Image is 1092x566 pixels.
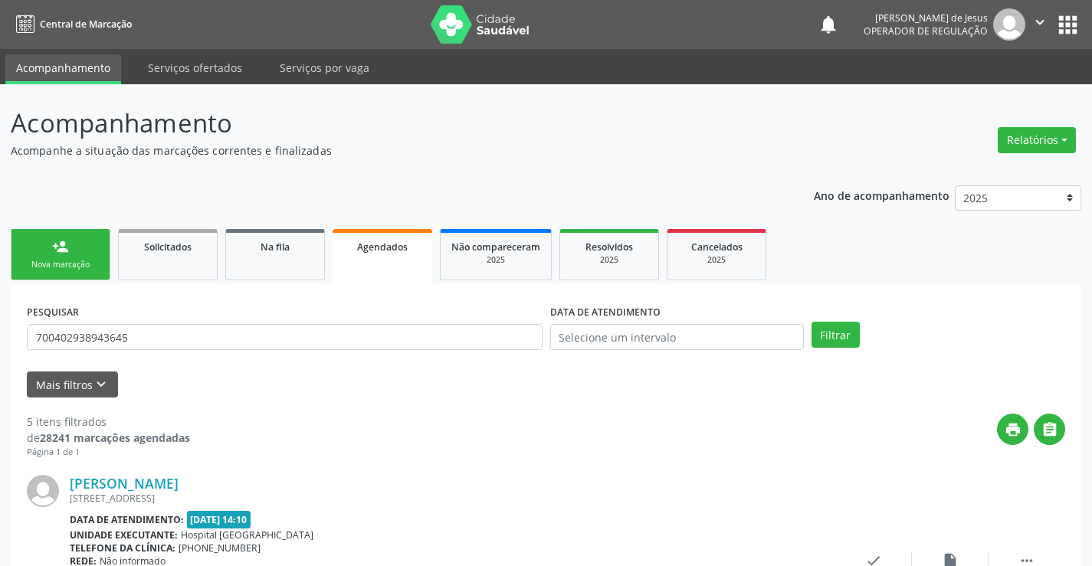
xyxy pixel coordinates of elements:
[70,541,175,555] b: Telefone da clínica:
[1034,414,1065,445] button: 
[70,492,835,505] div: [STREET_ADDRESS]
[27,300,79,324] label: PESQUISAR
[11,104,760,142] p: Acompanhamento
[181,528,313,541] span: Hospital [GEOGRAPHIC_DATA]
[27,446,190,459] div: Página 1 de 1
[571,254,648,266] div: 2025
[187,511,251,528] span: [DATE] 14:10
[1025,8,1054,41] button: 
[1005,421,1021,438] i: print
[27,430,190,446] div: de
[678,254,755,266] div: 2025
[137,54,253,81] a: Serviços ofertados
[998,127,1076,153] button: Relatórios
[40,18,132,31] span: Central de Marcação
[1041,421,1058,438] i: 
[357,240,408,254] span: Agendados
[1031,14,1048,31] i: 
[27,414,190,430] div: 5 itens filtrados
[11,11,132,37] a: Central de Marcação
[585,240,633,254] span: Resolvidos
[27,324,543,350] input: Nome, CNS
[1054,11,1081,38] button: apps
[814,185,949,204] p: Ano de acompanhamento
[864,11,988,25] div: [PERSON_NAME] de Jesus
[70,513,184,526] b: Data de atendimento:
[451,254,540,266] div: 2025
[5,54,121,84] a: Acompanhamento
[997,414,1028,445] button: print
[27,371,118,398] button: Mais filtroskeyboard_arrow_down
[22,259,99,270] div: Nova marcação
[40,430,190,445] strong: 28241 marcações agendadas
[11,142,760,159] p: Acompanhe a situação das marcações correntes e finalizadas
[27,475,59,507] img: img
[993,8,1025,41] img: img
[70,528,178,541] b: Unidade executante:
[93,376,110,393] i: keyboard_arrow_down
[550,300,661,324] label: DATA DE ATENDIMENTO
[70,475,179,492] a: [PERSON_NAME]
[864,25,988,38] span: Operador de regulação
[269,54,380,81] a: Serviços por vaga
[261,240,290,254] span: Na fila
[52,238,69,255] div: person_add
[451,240,540,254] span: Não compareceram
[818,14,839,35] button: notifications
[550,324,804,350] input: Selecione um intervalo
[144,240,192,254] span: Solicitados
[691,240,743,254] span: Cancelados
[812,322,860,348] button: Filtrar
[179,541,261,555] span: [PHONE_NUMBER]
